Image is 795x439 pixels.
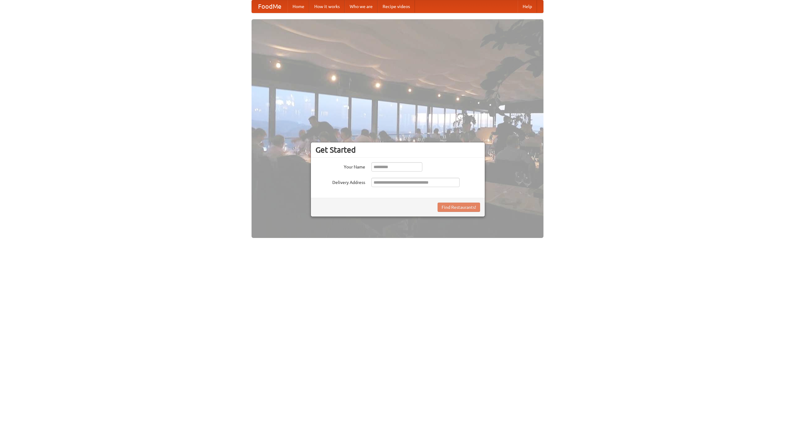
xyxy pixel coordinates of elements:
label: Delivery Address [316,178,365,186]
label: Your Name [316,162,365,170]
button: Find Restaurants! [438,203,480,212]
a: FoodMe [252,0,288,13]
a: How it works [309,0,345,13]
h3: Get Started [316,145,480,155]
a: Who we are [345,0,378,13]
a: Recipe videos [378,0,415,13]
a: Home [288,0,309,13]
a: Help [518,0,537,13]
